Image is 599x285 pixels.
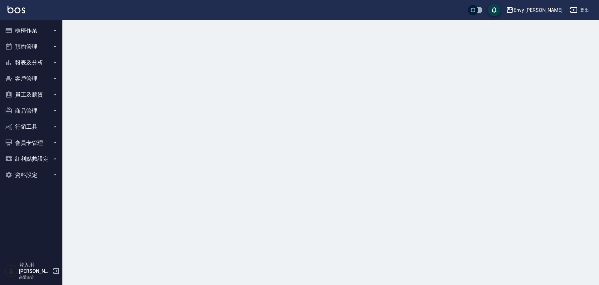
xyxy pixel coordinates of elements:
button: Envy [PERSON_NAME] [504,4,565,17]
button: 預約管理 [2,39,60,55]
button: 櫃檯作業 [2,22,60,39]
button: 登出 [567,4,592,16]
button: save [488,4,500,16]
button: 報表及分析 [2,55,60,71]
h5: 登入用[PERSON_NAME] [19,262,51,274]
button: 員工及薪資 [2,87,60,103]
button: 商品管理 [2,103,60,119]
img: Person [5,265,17,277]
button: 紅利點數設定 [2,151,60,167]
button: 會員卡管理 [2,135,60,151]
button: 資料設定 [2,167,60,183]
button: 客戶管理 [2,71,60,87]
img: Logo [7,6,25,13]
button: 行銷工具 [2,119,60,135]
div: Envy [PERSON_NAME] [514,6,562,14]
p: 高階主管 [19,274,51,280]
